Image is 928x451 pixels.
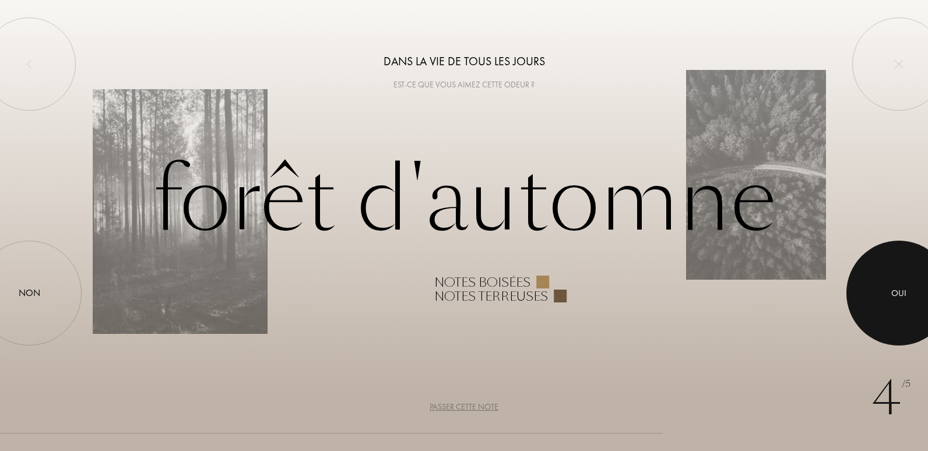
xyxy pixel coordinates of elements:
[871,364,911,434] div: 4
[19,286,40,300] div: Non
[434,276,530,290] div: Notes boisées
[430,401,498,413] div: Passer cette note
[93,147,835,304] div: Forêt d'automne
[894,59,904,69] img: quit_onboard.svg
[24,59,34,69] img: left_onboard.svg
[891,287,906,300] div: Oui
[434,290,548,304] div: Notes terreuses
[902,378,911,391] span: /5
